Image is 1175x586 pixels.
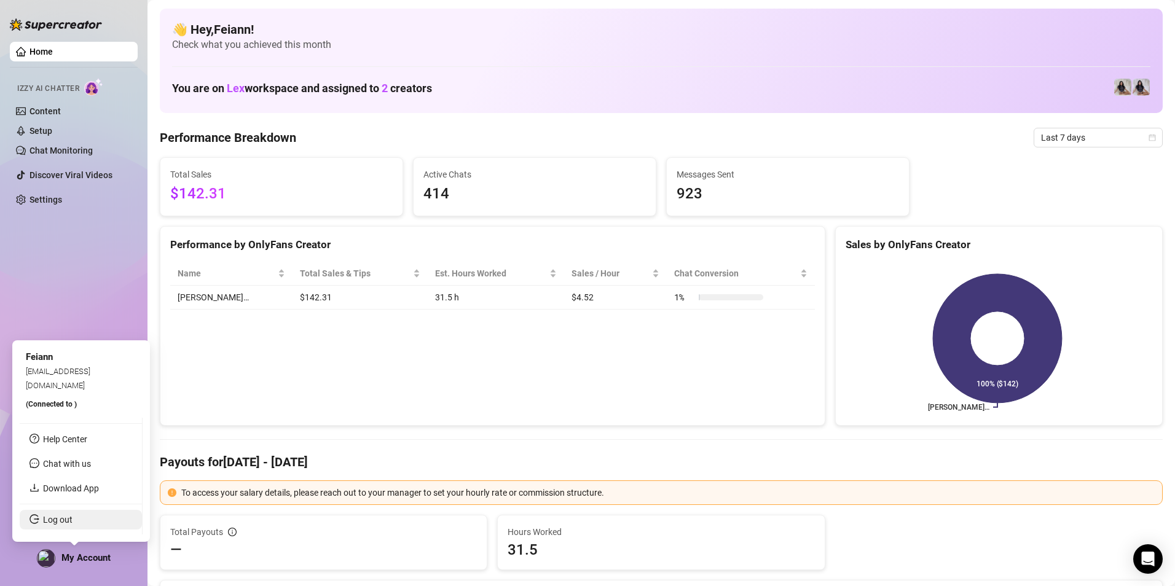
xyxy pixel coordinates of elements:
[43,459,91,469] span: Chat with us
[170,525,223,539] span: Total Payouts
[84,78,103,96] img: AI Chatter
[43,434,87,444] a: Help Center
[170,540,182,560] span: —
[172,82,432,95] h1: You are on workspace and assigned to creators
[29,126,52,136] a: Setup
[1149,134,1156,141] span: calendar
[677,182,899,206] span: 923
[10,18,102,31] img: logo-BBDzfeDw.svg
[674,267,797,280] span: Chat Conversion
[43,515,73,525] a: Log out
[26,367,90,389] span: [EMAIL_ADDRESS][DOMAIN_NAME]
[508,540,814,560] span: 31.5
[43,483,99,493] a: Download App
[26,400,77,408] span: (Connected to )
[677,168,899,181] span: Messages Sent
[26,351,53,362] span: Feiann
[1133,79,1150,96] img: Francesca
[20,510,142,529] li: Log out
[181,486,1155,499] div: To access your salary details, please reach out to your manager to set your hourly rate or commis...
[428,286,564,310] td: 31.5 h
[160,129,296,146] h4: Performance Breakdown
[423,182,646,206] span: 414
[29,146,93,155] a: Chat Monitoring
[564,286,667,310] td: $4.52
[435,267,547,280] div: Est. Hours Worked
[423,168,646,181] span: Active Chats
[564,262,667,286] th: Sales / Hour
[170,236,815,253] div: Performance by OnlyFans Creator
[29,47,53,57] a: Home
[61,552,111,563] span: My Account
[572,267,650,280] span: Sales / Hour
[928,403,989,412] text: [PERSON_NAME]…
[382,82,388,95] span: 2
[300,267,411,280] span: Total Sales & Tips
[178,267,275,280] span: Name
[846,236,1152,253] div: Sales by OnlyFans Creator
[674,291,694,304] span: 1 %
[160,453,1163,471] h4: Payouts for [DATE] - [DATE]
[170,182,393,206] span: $142.31
[1133,544,1163,574] div: Open Intercom Messenger
[227,82,245,95] span: Lex
[17,83,79,95] span: Izzy AI Chatter
[508,525,814,539] span: Hours Worked
[172,21,1150,38] h4: 👋 Hey, Feiann !
[170,286,293,310] td: [PERSON_NAME]…
[29,170,112,180] a: Discover Viral Videos
[29,458,39,468] span: message
[1114,79,1131,96] img: Francesca
[1041,128,1155,147] span: Last 7 days
[293,286,428,310] td: $142.31
[667,262,814,286] th: Chat Conversion
[29,106,61,116] a: Content
[168,488,176,497] span: exclamation-circle
[172,38,1150,52] span: Check what you achieved this month
[170,262,293,286] th: Name
[293,262,428,286] th: Total Sales & Tips
[170,168,393,181] span: Total Sales
[228,528,237,536] span: info-circle
[29,195,62,205] a: Settings
[37,550,55,567] img: profilePics%2FMOLWZQSXvfM60zO7sy7eR3cMqNk1.jpeg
